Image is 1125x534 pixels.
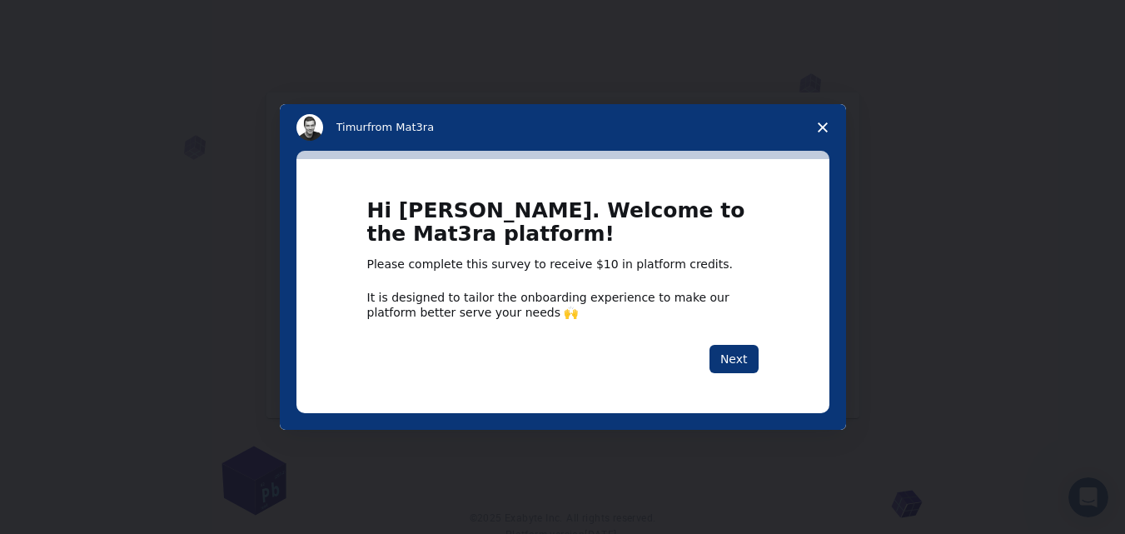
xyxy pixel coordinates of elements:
h1: Hi [PERSON_NAME]. Welcome to the Mat3ra platform! [367,199,759,257]
div: It is designed to tailor the onboarding experience to make our platform better serve your needs 🙌 [367,290,759,320]
img: Profile image for Timur [296,114,323,141]
span: Support [33,12,93,27]
span: Close survey [799,104,846,151]
button: Next [709,345,759,373]
span: from Mat3ra [367,121,434,133]
span: Timur [336,121,367,133]
div: Please complete this survey to receive $10 in platform credits. [367,257,759,273]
